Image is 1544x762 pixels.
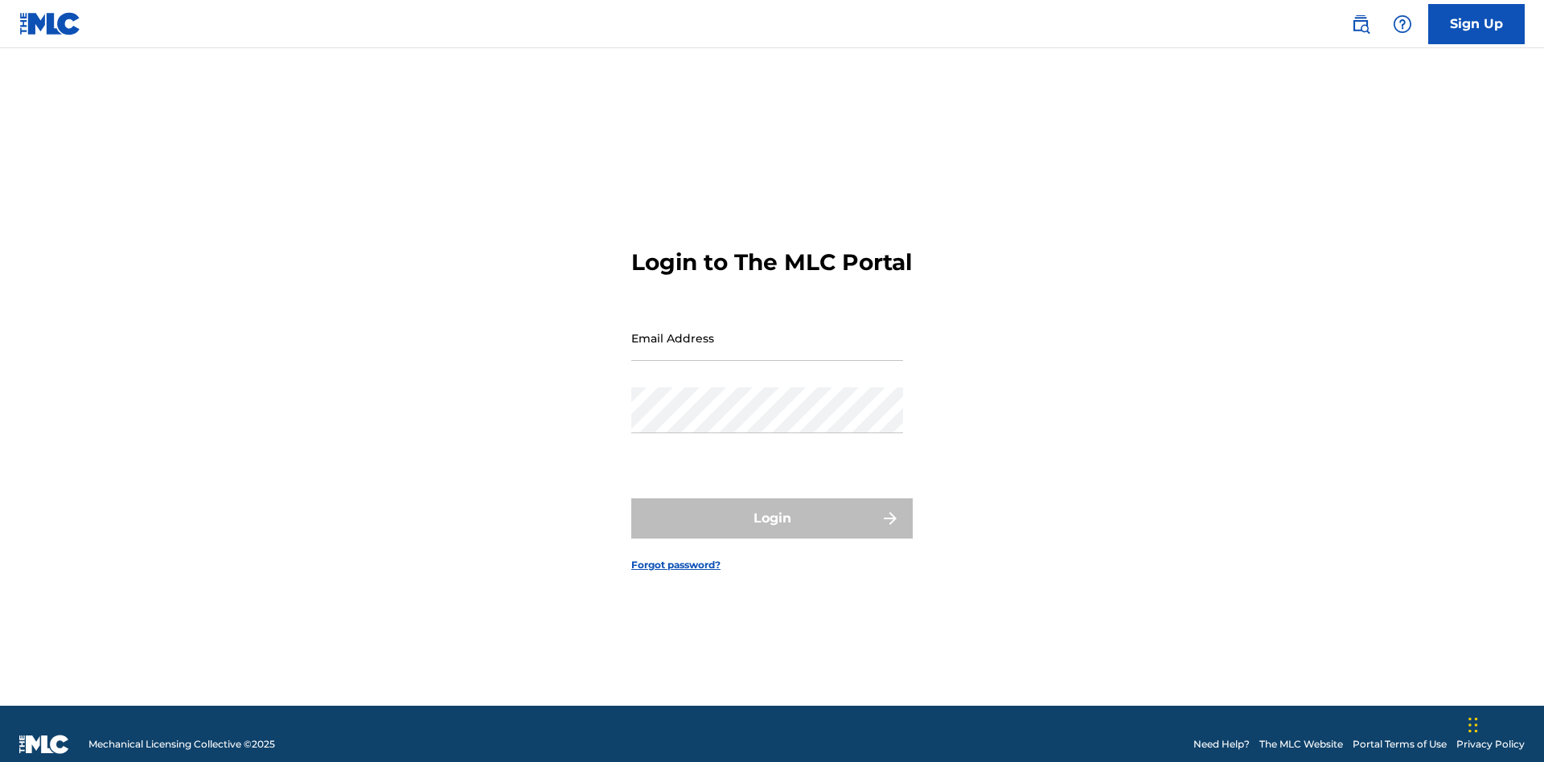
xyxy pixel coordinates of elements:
a: Forgot password? [631,558,721,572]
a: Sign Up [1428,4,1525,44]
img: MLC Logo [19,12,81,35]
a: Privacy Policy [1456,737,1525,752]
a: Need Help? [1193,737,1250,752]
div: Help [1386,8,1419,40]
a: Public Search [1345,8,1377,40]
a: Portal Terms of Use [1353,737,1447,752]
iframe: Chat Widget [1464,685,1544,762]
span: Mechanical Licensing Collective © 2025 [88,737,275,752]
a: The MLC Website [1259,737,1343,752]
img: help [1393,14,1412,34]
div: Drag [1468,701,1478,749]
h3: Login to The MLC Portal [631,248,912,277]
img: logo [19,735,69,754]
img: search [1351,14,1370,34]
